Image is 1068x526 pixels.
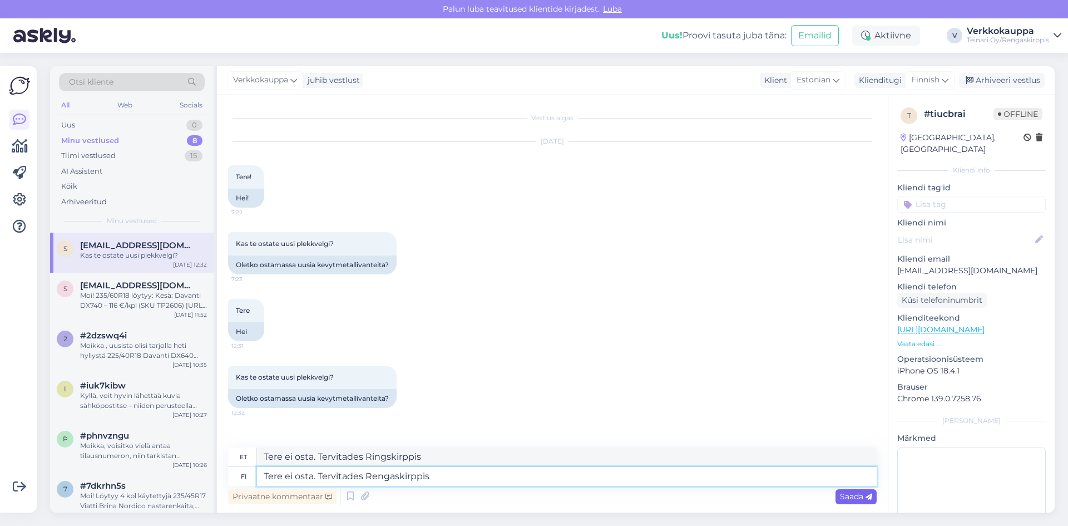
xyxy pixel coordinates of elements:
div: [PERSON_NAME] [897,416,1046,426]
span: Offline [993,108,1042,120]
p: Kliendi nimi [897,217,1046,229]
div: 8 [187,135,202,146]
span: Minu vestlused [107,216,157,226]
div: Aktiivne [852,26,920,46]
b: Uus! [661,30,683,41]
span: 7 [63,485,67,493]
p: Kliendi email [897,253,1046,265]
div: juhib vestlust [303,75,360,86]
div: 15 [185,150,202,161]
img: Askly Logo [9,75,30,96]
p: Brauser [897,381,1046,393]
div: Proovi tasuta juba täna: [661,29,787,42]
input: Lisa nimi [898,234,1033,246]
div: Küsi telefoninumbrit [897,293,987,308]
div: [DATE] 11:52 [174,311,207,319]
span: #iuk7kibw [80,381,126,391]
div: [DATE] 10:26 [172,461,207,469]
div: Hei! [228,189,264,208]
div: Kyllä, voit hyvin lähettää kuvia sähköpostitse – niiden perusteella voidaan antaa suuntaa-antava ... [80,391,207,411]
div: 0 [186,120,202,131]
div: Privaatne kommentaar [228,489,337,504]
span: Estonian [797,74,830,86]
span: 12:31 [231,342,273,350]
div: All [59,98,72,112]
div: fi [241,467,246,486]
div: Kas te ostate uusi plekkvelgi? [80,250,207,260]
input: Lisa tag [897,196,1046,213]
span: Saada [840,491,872,502]
span: s [63,244,67,253]
span: 7:22 [231,208,273,217]
span: six.jarv@mail.ee [80,240,196,250]
textarea: Tere ei osta. Tervitades Rengaskirppis [257,467,877,486]
div: Moi! 235/60R18 löytyy: Kesä: Davanti DX740 – 116 €/kpl (SKU TP2606) [URL][DOMAIN_NAME] Nasta: Maz... [80,291,207,311]
div: Klient [760,75,787,86]
div: [DATE] 10:35 [172,361,207,369]
span: i [64,385,66,393]
span: 2 [63,335,67,343]
span: #2dzswq4i [80,331,127,341]
a: VerkkokauppaTeinari Oy/Rengaskirppis [967,27,1061,45]
span: Tere! [236,173,251,181]
div: [DATE] [228,136,877,146]
div: Vestlus algas [228,113,877,123]
div: Minu vestlused [61,135,119,146]
div: Teinari Oy/Rengaskirppis [967,36,1049,45]
span: Tere [236,306,250,314]
div: Kliendi info [897,165,1046,175]
div: Moi! Löytyy 4 kpl käytettyjä 235/45R17 Viatti Brina Nordico nastarenkaita, ajamattomat – 70 €/kpl... [80,491,207,511]
div: Klienditugi [854,75,902,86]
span: #phnvzngu [80,431,129,441]
span: san_0074@hotmail.com [80,281,196,291]
span: t [907,111,911,120]
p: Operatsioonisüsteem [897,353,1046,365]
div: Oletko ostamassa uusia kevytmetallivanteita? [228,255,397,274]
p: [EMAIL_ADDRESS][DOMAIN_NAME] [897,265,1046,277]
span: Finnish [911,74,940,86]
p: Vaata edasi ... [897,339,1046,349]
span: Otsi kliente [69,76,113,88]
span: 12:32 [231,409,273,417]
div: Tiimi vestlused [61,150,116,161]
div: [DATE] 9:48 [175,511,207,519]
div: Moikka , uusista olisi tarjolla heti hyllystä 225/40R18 Davanti DX640 92Y XL B,B 68dB/[DATE],00€/... [80,341,207,361]
span: Kas te ostate uusi plekkvelgi? [236,239,334,248]
div: et [240,448,247,466]
div: Socials [177,98,205,112]
div: Hei [228,322,264,341]
span: #7dkrhn5s [80,481,126,491]
div: Arhiveeri vestlus [959,73,1045,88]
div: Oletko ostamassa uusia kevytmetallivanteita? [228,389,397,408]
p: Kliendi tag'id [897,182,1046,194]
div: Moikka, voisitko vielä antaa tilausnumeron, niin tarkistan tilanteen ja lähetän sinulle seurantat... [80,441,207,461]
p: Chrome 139.0.7258.76 [897,393,1046,405]
div: Arhiveeritud [61,196,107,208]
span: Luba [600,4,625,14]
div: Verkkokauppa [967,27,1049,36]
div: AI Assistent [61,166,102,177]
div: Kõik [61,181,77,192]
textarea: Tere ei osta. Tervitades Ringskirppis [257,448,877,466]
span: p [63,435,68,443]
button: Emailid [791,25,839,46]
div: V [947,28,962,43]
p: iPhone OS 18.4.1 [897,365,1046,377]
p: Märkmed [897,432,1046,444]
div: # tiucbrai [924,107,993,121]
div: Web [115,98,135,112]
span: Verkkokauppa [233,74,288,86]
span: s [63,284,67,293]
div: [DATE] 12:32 [173,260,207,269]
a: [URL][DOMAIN_NAME] [897,325,985,335]
p: Kliendi telefon [897,281,1046,293]
span: 7:23 [231,275,273,283]
p: Klienditeekond [897,312,1046,324]
div: Uus [61,120,75,131]
div: [GEOGRAPHIC_DATA], [GEOGRAPHIC_DATA] [901,132,1023,155]
div: [DATE] 10:27 [172,411,207,419]
span: Kas te ostate uusi plekkvelgi? [236,373,334,381]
